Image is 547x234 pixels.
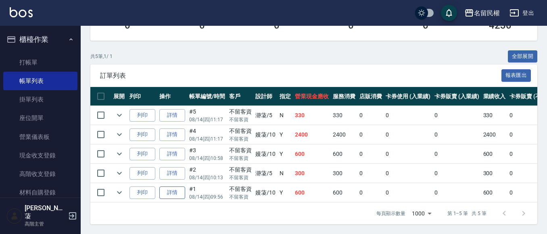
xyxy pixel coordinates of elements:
[189,155,225,162] p: 08/14 (四) 10:58
[278,183,293,202] td: Y
[357,145,384,164] td: 0
[384,87,432,106] th: 卡券使用 (入業績)
[432,125,481,144] td: 0
[100,72,501,80] span: 訂單列表
[229,135,252,143] p: 不留客資
[357,106,384,125] td: 0
[253,106,278,125] td: 瀞蓤 /5
[384,164,432,183] td: 0
[229,116,252,123] p: 不留客資
[278,87,293,106] th: 指定
[189,174,225,181] p: 08/14 (四) 10:13
[253,125,278,144] td: 嫚蓤 /10
[187,106,227,125] td: #5
[481,164,508,183] td: 300
[3,109,77,127] a: 座位開單
[432,145,481,164] td: 0
[6,208,23,224] img: Person
[189,116,225,123] p: 08/14 (四) 11:17
[461,5,503,21] button: 名留民權
[357,87,384,106] th: 店販消費
[501,71,531,79] a: 報表匯出
[508,50,538,63] button: 全部展開
[157,87,187,106] th: 操作
[331,87,357,106] th: 服務消費
[441,5,457,21] button: save
[25,204,66,220] h5: [PERSON_NAME]蓤
[229,193,252,201] p: 不留客資
[113,109,125,121] button: expand row
[187,145,227,164] td: #3
[331,145,357,164] td: 600
[3,183,77,202] a: 材料自購登錄
[113,148,125,160] button: expand row
[481,87,508,106] th: 業績收入
[129,128,155,141] button: 列印
[481,183,508,202] td: 600
[113,167,125,179] button: expand row
[293,164,331,183] td: 300
[129,186,155,199] button: 列印
[159,167,185,180] a: 詳情
[3,146,77,165] a: 現金收支登錄
[447,210,486,217] p: 第 1–5 筆 共 5 筆
[253,145,278,164] td: 嫚蓤 /10
[187,164,227,183] td: #2
[159,109,185,122] a: 詳情
[253,183,278,202] td: 嫚蓤 /10
[159,148,185,160] a: 詳情
[229,146,252,155] div: 不留客資
[90,53,113,60] p: 共 5 筆, 1 / 1
[293,125,331,144] td: 2400
[501,69,531,82] button: 報表匯出
[432,106,481,125] td: 0
[227,87,254,106] th: 客戶
[187,183,227,202] td: #1
[189,135,225,143] p: 08/14 (四) 11:17
[331,106,357,125] td: 330
[357,164,384,183] td: 0
[293,87,331,106] th: 營業現金應收
[331,125,357,144] td: 2400
[3,165,77,183] a: 高階收支登錄
[229,108,252,116] div: 不留客資
[113,186,125,199] button: expand row
[3,128,77,146] a: 營業儀表板
[127,87,157,106] th: 列印
[481,145,508,164] td: 600
[10,7,33,17] img: Logo
[293,183,331,202] td: 600
[3,90,77,109] a: 掛單列表
[432,87,481,106] th: 卡券販賣 (入業績)
[432,183,481,202] td: 0
[159,128,185,141] a: 詳情
[293,145,331,164] td: 600
[384,183,432,202] td: 0
[384,145,432,164] td: 0
[278,106,293,125] td: N
[384,106,432,125] td: 0
[331,164,357,183] td: 300
[293,106,331,125] td: 330
[229,185,252,193] div: 不留客資
[129,148,155,160] button: 列印
[187,87,227,106] th: 帳單編號/時間
[3,72,77,90] a: 帳單列表
[229,174,252,181] p: 不留客資
[229,166,252,174] div: 不留客資
[229,127,252,135] div: 不留客資
[278,125,293,144] td: Y
[357,183,384,202] td: 0
[3,53,77,72] a: 打帳單
[3,29,77,50] button: 櫃檯作業
[376,210,405,217] p: 每頁顯示數量
[159,186,185,199] a: 詳情
[129,109,155,122] button: 列印
[129,167,155,180] button: 列印
[189,193,225,201] p: 08/14 (四) 09:56
[278,164,293,183] td: N
[229,155,252,162] p: 不留客資
[113,128,125,141] button: expand row
[187,125,227,144] td: #4
[357,125,384,144] td: 0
